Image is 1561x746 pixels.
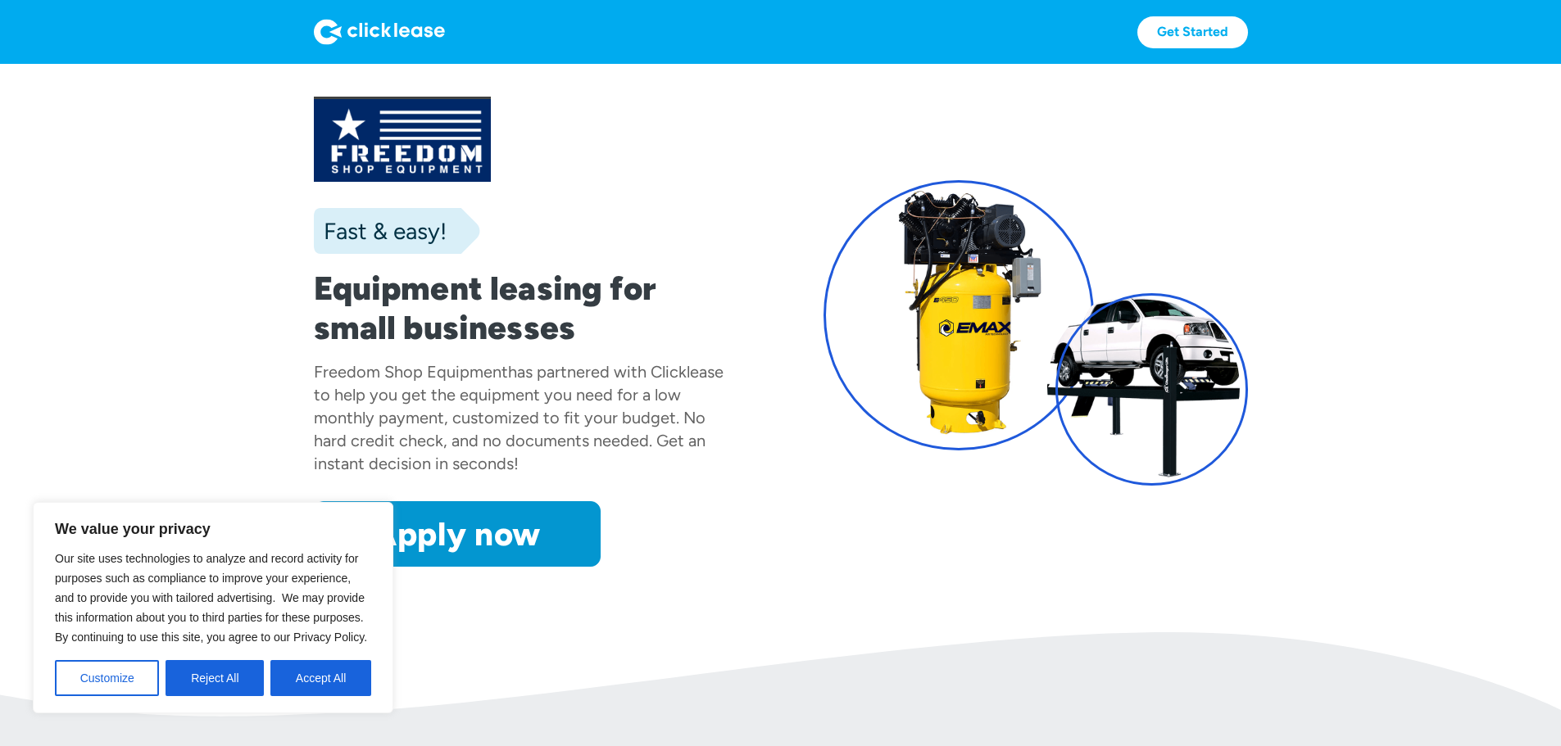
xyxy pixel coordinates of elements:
a: Get Started [1137,16,1248,48]
h1: Equipment leasing for small businesses [314,269,738,347]
button: Customize [55,660,159,696]
button: Accept All [270,660,371,696]
img: Logo [314,19,445,45]
span: Our site uses technologies to analyze and record activity for purposes such as compliance to impr... [55,552,367,644]
div: has partnered with Clicklease to help you get the equipment you need for a low monthly payment, c... [314,362,724,473]
p: We value your privacy [55,519,371,539]
div: We value your privacy [33,502,393,713]
button: Reject All [166,660,264,696]
div: Fast & easy! [314,215,447,247]
a: Apply now [314,501,601,567]
div: Freedom Shop Equipment [314,362,508,382]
